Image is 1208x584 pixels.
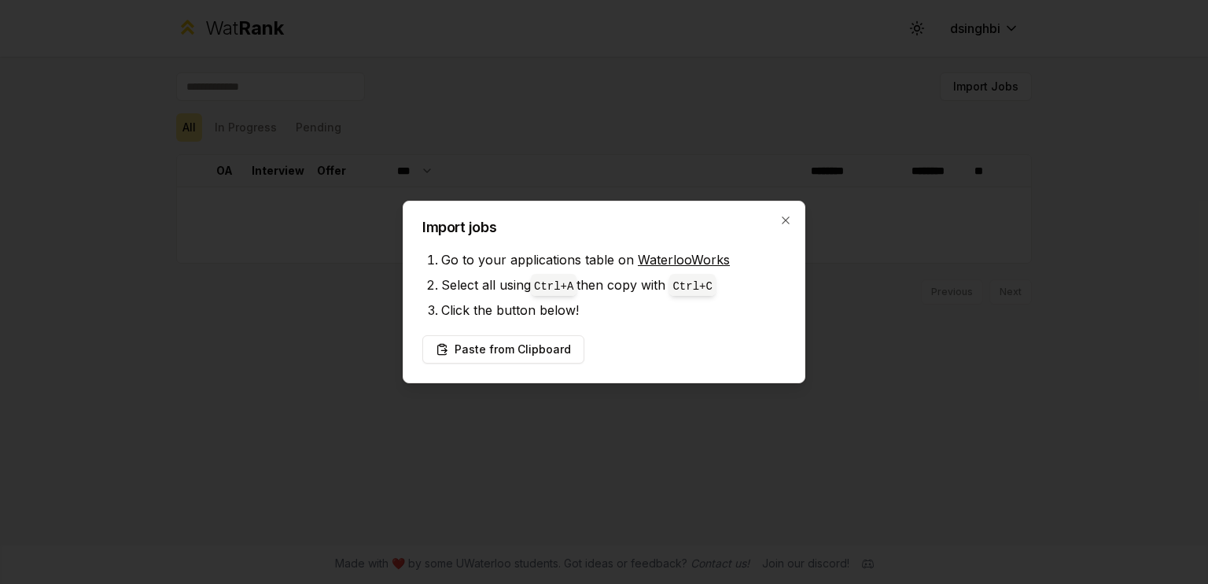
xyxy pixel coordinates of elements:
[441,272,786,298] li: Select all using then copy with
[441,298,786,323] li: Click the button below!
[672,280,712,293] code: Ctrl+ C
[638,252,730,268] a: WaterlooWorks
[441,247,786,272] li: Go to your applications table on
[534,280,573,293] code: Ctrl+ A
[422,220,786,235] h2: Import jobs
[422,335,584,364] button: Paste from Clipboard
